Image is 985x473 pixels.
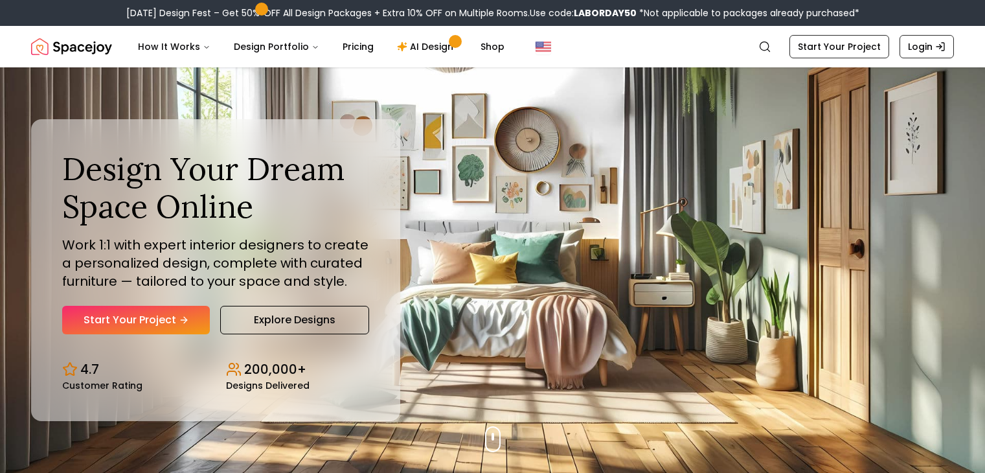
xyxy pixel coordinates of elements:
small: Designs Delivered [226,381,310,390]
span: *Not applicable to packages already purchased* [637,6,859,19]
a: Start Your Project [62,306,210,334]
a: AI Design [387,34,468,60]
button: How It Works [128,34,221,60]
nav: Global [31,26,954,67]
div: [DATE] Design Fest – Get 50% OFF All Design Packages + Extra 10% OFF on Multiple Rooms. [126,6,859,19]
a: Pricing [332,34,384,60]
p: 4.7 [80,360,99,378]
img: United States [536,39,551,54]
a: Login [900,35,954,58]
b: LABORDAY50 [574,6,637,19]
a: Spacejoy [31,34,112,60]
nav: Main [128,34,515,60]
img: Spacejoy Logo [31,34,112,60]
p: 200,000+ [244,360,306,378]
button: Design Portfolio [223,34,330,60]
small: Customer Rating [62,381,142,390]
p: Work 1:1 with expert interior designers to create a personalized design, complete with curated fu... [62,236,369,290]
div: Design stats [62,350,369,390]
span: Use code: [530,6,637,19]
a: Start Your Project [789,35,889,58]
a: Shop [470,34,515,60]
h1: Design Your Dream Space Online [62,150,369,225]
a: Explore Designs [220,306,369,334]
